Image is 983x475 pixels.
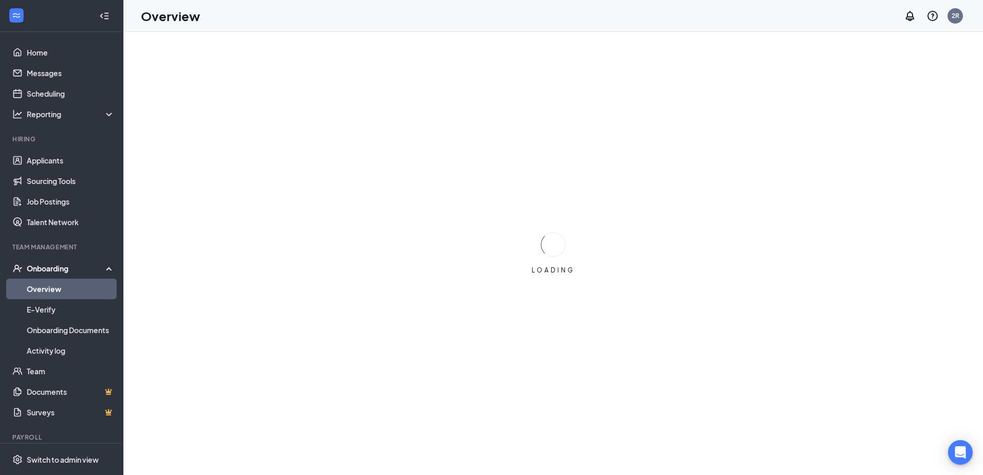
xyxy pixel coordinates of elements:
a: Applicants [27,150,115,171]
div: 2R [952,11,959,20]
div: Payroll [12,433,113,442]
a: Scheduling [27,83,115,104]
a: SurveysCrown [27,402,115,423]
a: E-Verify [27,299,115,320]
svg: Settings [12,454,23,465]
a: Messages [27,63,115,83]
a: DocumentsCrown [27,381,115,402]
div: Team Management [12,243,113,251]
svg: Notifications [904,10,916,22]
svg: QuestionInfo [926,10,939,22]
svg: Analysis [12,109,23,119]
div: Hiring [12,135,113,143]
a: Talent Network [27,212,115,232]
div: LOADING [527,266,579,275]
svg: Collapse [99,11,110,21]
a: Job Postings [27,191,115,212]
a: Overview [27,279,115,299]
a: Onboarding Documents [27,320,115,340]
div: Reporting [27,109,115,119]
a: Team [27,361,115,381]
a: Activity log [27,340,115,361]
a: Home [27,42,115,63]
div: Onboarding [27,263,106,273]
h1: Overview [141,7,200,25]
div: Switch to admin view [27,454,99,465]
div: Open Intercom Messenger [948,440,973,465]
svg: WorkstreamLogo [11,10,22,21]
svg: UserCheck [12,263,23,273]
a: Sourcing Tools [27,171,115,191]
